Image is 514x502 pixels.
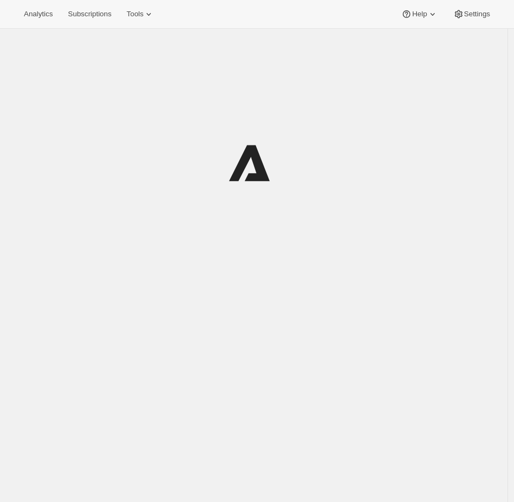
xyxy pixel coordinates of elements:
[61,7,118,22] button: Subscriptions
[447,7,497,22] button: Settings
[68,10,111,18] span: Subscriptions
[464,10,490,18] span: Settings
[120,7,161,22] button: Tools
[17,7,59,22] button: Analytics
[24,10,53,18] span: Analytics
[412,10,427,18] span: Help
[126,10,143,18] span: Tools
[395,7,444,22] button: Help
